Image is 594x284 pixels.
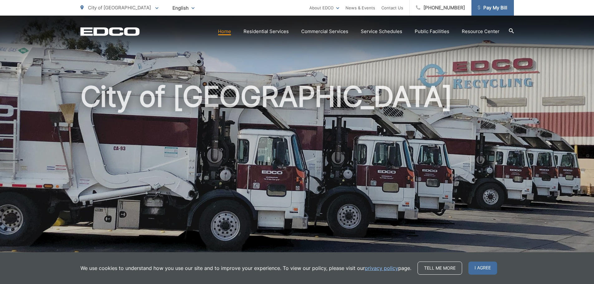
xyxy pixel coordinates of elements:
a: EDCD logo. Return to the homepage. [80,27,140,36]
span: I agree [468,262,497,275]
a: News & Events [345,4,375,12]
a: Service Schedules [361,28,402,35]
span: City of [GEOGRAPHIC_DATA] [88,5,151,11]
a: Contact Us [381,4,403,12]
a: Public Facilities [415,28,449,35]
span: English [168,2,199,13]
span: Pay My Bill [478,4,507,12]
a: Home [218,28,231,35]
a: Tell me more [418,262,462,275]
a: Residential Services [244,28,289,35]
a: Resource Center [462,28,500,35]
h1: City of [GEOGRAPHIC_DATA] [80,81,514,278]
p: We use cookies to understand how you use our site and to improve your experience. To view our pol... [80,264,411,272]
a: About EDCO [309,4,339,12]
a: privacy policy [365,264,398,272]
a: Commercial Services [301,28,348,35]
